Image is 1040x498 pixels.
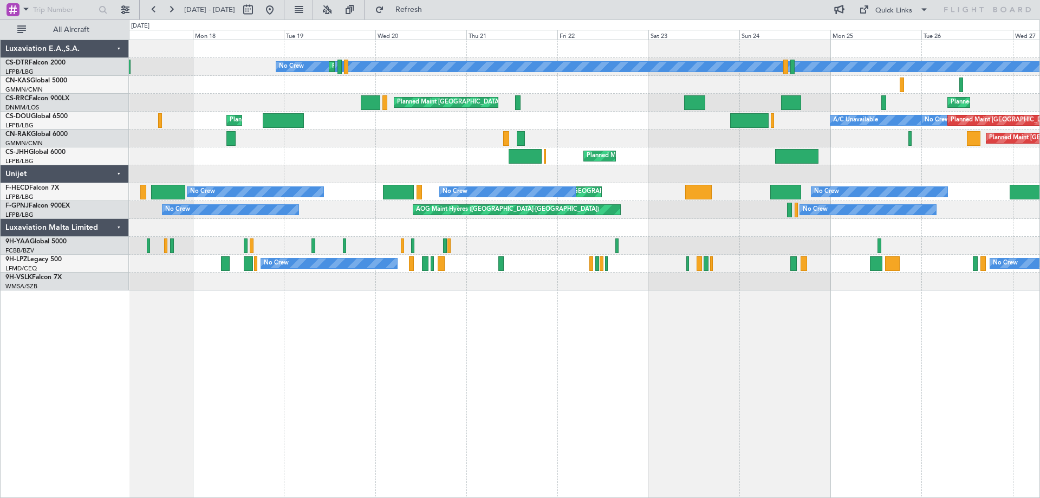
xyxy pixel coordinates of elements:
[5,121,34,130] a: LFPB/LBG
[5,256,62,263] a: 9H-LPZLegacy 500
[854,1,934,18] button: Quick Links
[332,59,387,75] div: Planned Maint Sofia
[875,5,912,16] div: Quick Links
[5,113,31,120] span: CS-DOU
[5,131,31,138] span: CN-RAK
[814,184,839,200] div: No Crew
[466,30,557,40] div: Thu 21
[5,139,43,147] a: GMMN/CMN
[370,1,435,18] button: Refresh
[375,30,466,40] div: Wed 20
[102,30,193,40] div: Sun 17
[5,149,66,156] a: CS-JHHGlobal 6000
[193,30,284,40] div: Mon 18
[921,30,1012,40] div: Tue 26
[416,202,599,218] div: AOG Maint Hyères ([GEOGRAPHIC_DATA]-[GEOGRAPHIC_DATA])
[386,6,432,14] span: Refresh
[5,95,29,102] span: CS-RRC
[5,203,29,209] span: F-GPNJ
[5,68,34,76] a: LFPB/LBG
[993,255,1018,271] div: No Crew
[925,112,950,128] div: No Crew
[5,238,67,245] a: 9H-YAAGlobal 5000
[165,202,190,218] div: No Crew
[5,104,39,112] a: DNMM/LOS
[279,59,304,75] div: No Crew
[131,22,149,31] div: [DATE]
[5,131,68,138] a: CN-RAKGlobal 6000
[397,94,568,111] div: Planned Maint [GEOGRAPHIC_DATA] ([GEOGRAPHIC_DATA])
[264,255,289,271] div: No Crew
[833,112,878,128] div: A/C Unavailable
[184,5,235,15] span: [DATE] - [DATE]
[28,26,114,34] span: All Aircraft
[190,184,215,200] div: No Crew
[5,60,29,66] span: CS-DTR
[587,148,757,164] div: Planned Maint [GEOGRAPHIC_DATA] ([GEOGRAPHIC_DATA])
[5,60,66,66] a: CS-DTRFalcon 2000
[5,113,68,120] a: CS-DOUGlobal 6500
[5,95,69,102] a: CS-RRCFalcon 900LX
[5,77,30,84] span: CN-KAS
[443,184,467,200] div: No Crew
[5,247,34,255] a: FCBB/BZV
[5,274,32,281] span: 9H-VSLK
[648,30,739,40] div: Sat 23
[5,193,34,201] a: LFPB/LBG
[5,282,37,290] a: WMSA/SZB
[230,112,400,128] div: Planned Maint [GEOGRAPHIC_DATA] ([GEOGRAPHIC_DATA])
[12,21,118,38] button: All Aircraft
[33,2,95,18] input: Trip Number
[5,256,27,263] span: 9H-LPZ
[5,157,34,165] a: LFPB/LBG
[830,30,921,40] div: Mon 25
[5,274,62,281] a: 9H-VSLKFalcon 7X
[803,202,828,218] div: No Crew
[5,203,70,209] a: F-GPNJFalcon 900EX
[5,185,59,191] a: F-HECDFalcon 7X
[5,211,34,219] a: LFPB/LBG
[5,149,29,156] span: CS-JHH
[557,30,648,40] div: Fri 22
[5,77,67,84] a: CN-KASGlobal 5000
[5,185,29,191] span: F-HECD
[5,86,43,94] a: GMMN/CMN
[739,30,830,40] div: Sun 24
[5,238,30,245] span: 9H-YAA
[284,30,375,40] div: Tue 19
[5,264,37,273] a: LFMD/CEQ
